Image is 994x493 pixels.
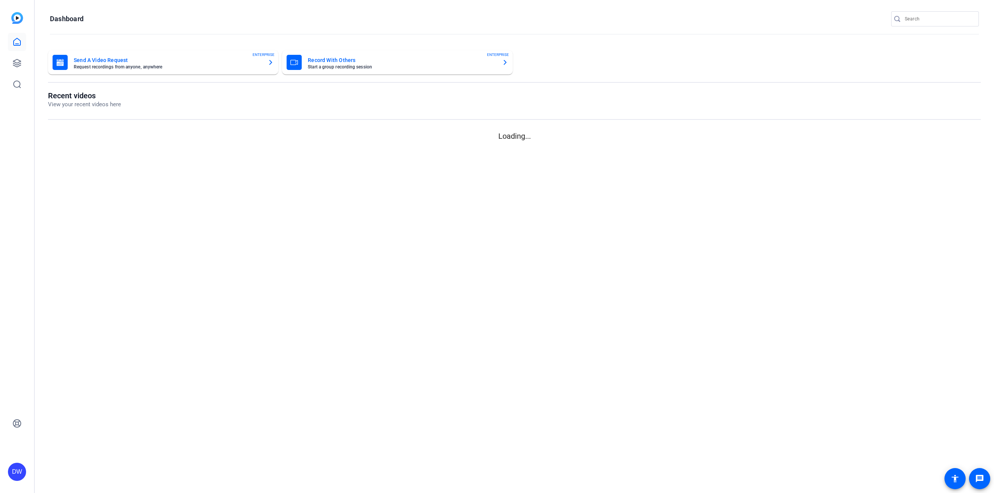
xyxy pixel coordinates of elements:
mat-card-title: Send A Video Request [74,56,262,65]
span: ENTERPRISE [253,52,274,57]
mat-card-subtitle: Request recordings from anyone, anywhere [74,65,262,69]
mat-card-subtitle: Start a group recording session [308,65,496,69]
button: Send A Video RequestRequest recordings from anyone, anywhereENTERPRISE [48,50,278,74]
input: Search [905,14,973,23]
mat-card-title: Record With Others [308,56,496,65]
mat-icon: message [975,474,984,483]
p: View your recent videos here [48,100,121,109]
mat-icon: accessibility [951,474,960,483]
span: ENTERPRISE [487,52,509,57]
p: Loading... [48,130,981,142]
div: DW [8,463,26,481]
h1: Dashboard [50,14,84,23]
button: Record With OthersStart a group recording sessionENTERPRISE [282,50,512,74]
h1: Recent videos [48,91,121,100]
img: blue-gradient.svg [11,12,23,24]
